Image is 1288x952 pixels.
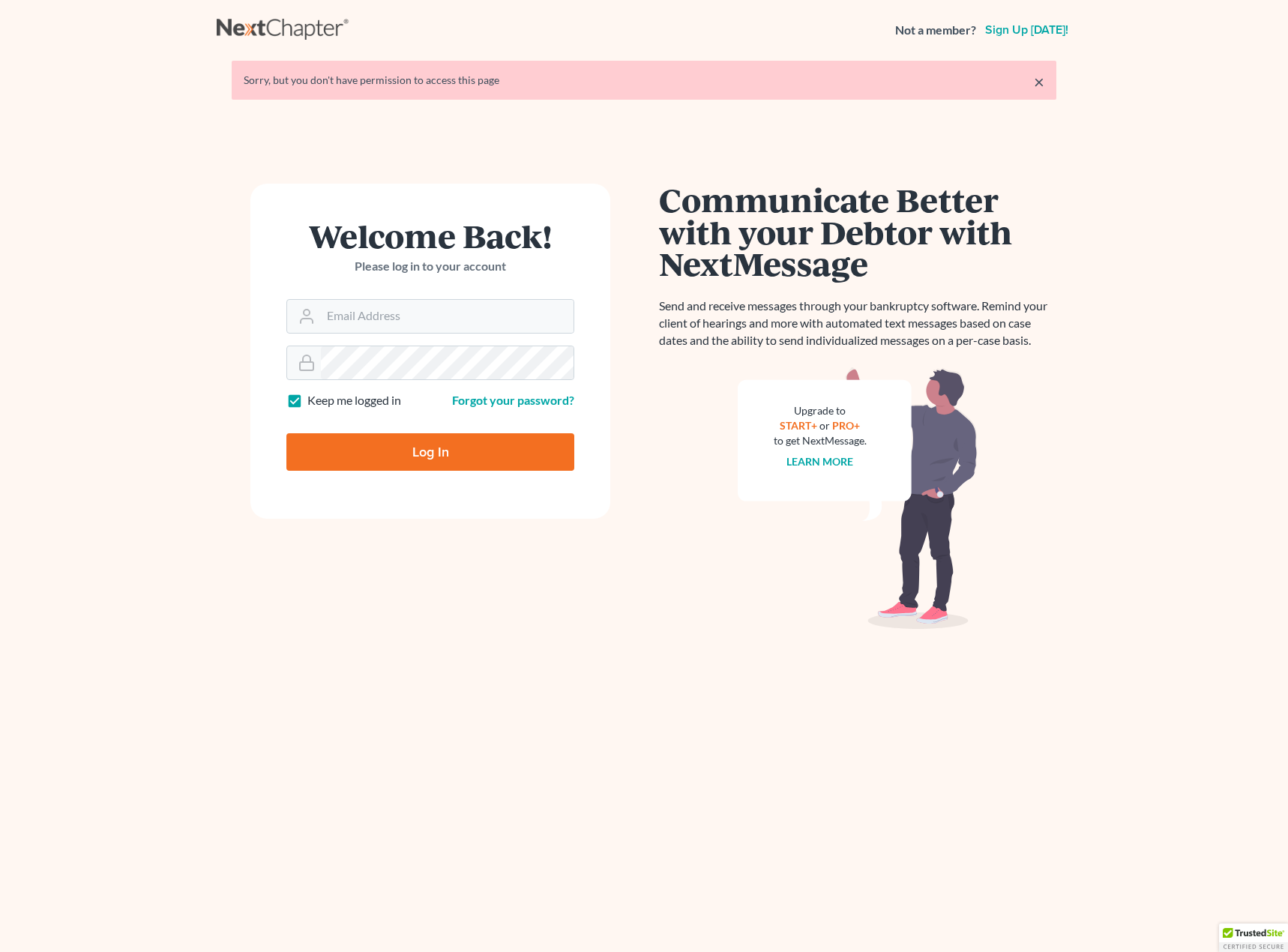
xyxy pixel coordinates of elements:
[774,433,867,448] div: to get NextMessage.
[820,419,831,432] span: or
[833,419,861,432] a: PRO+
[780,419,818,432] a: START+
[1219,924,1288,952] div: TrustedSite Certified
[895,22,976,39] strong: Not a member?
[787,455,854,468] a: Learn more
[1034,73,1044,91] a: ×
[244,73,1044,88] div: Sorry, but you don't have permission to access this page
[659,298,1056,349] p: Send and receive messages through your bankruptcy software. Remind your client of hearings and mo...
[774,403,867,418] div: Upgrade to
[286,433,574,471] input: Log In
[321,300,574,333] input: Email Address
[982,24,1071,36] a: Sign up [DATE]!
[307,392,401,409] label: Keep me logged in
[452,393,574,407] a: Forgot your password?
[286,220,574,252] h1: Welcome Back!
[286,258,574,275] p: Please log in to your account
[659,184,1056,280] h1: Communicate Better with your Debtor with NextMessage
[738,367,978,630] img: nextmessage_bg-59042aed3d76b12b5cd301f8e5b87938c9018125f34e5fa2b7a6b67550977c72.svg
